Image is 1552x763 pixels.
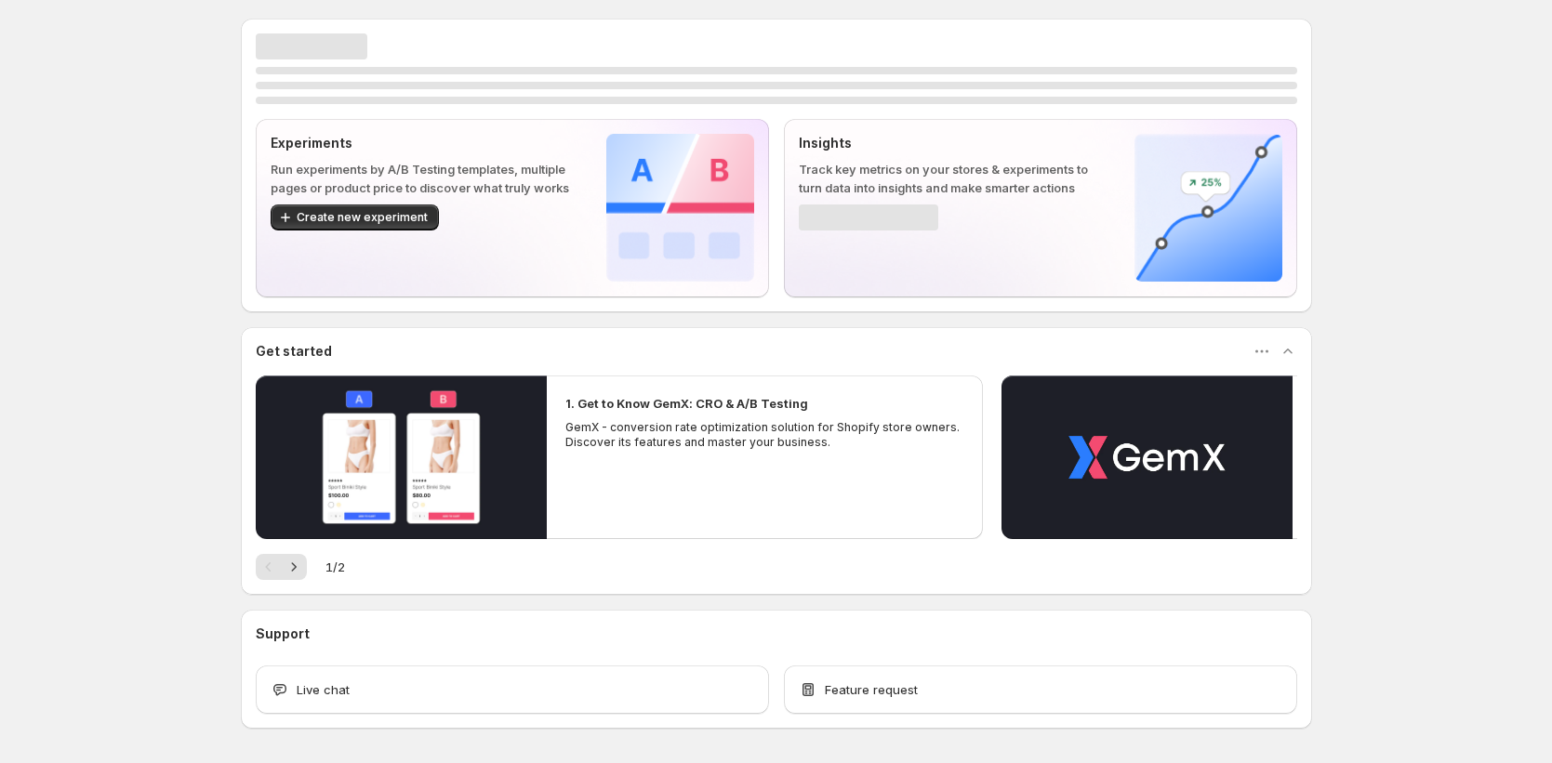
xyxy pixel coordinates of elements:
p: Experiments [271,134,577,152]
button: Play video [256,375,547,539]
span: Create new experiment [297,210,428,225]
img: Insights [1134,134,1282,282]
span: 1 / 2 [325,558,345,576]
h2: 1. Get to Know GemX: CRO & A/B Testing [565,394,808,413]
p: Insights [799,134,1105,152]
h3: Get started [256,342,332,361]
span: Live chat [297,680,350,699]
h3: Support [256,625,310,643]
button: Play video [1002,375,1293,539]
button: Next [281,554,307,580]
span: Feature request [825,680,918,699]
nav: Pagination [256,554,307,580]
p: Run experiments by A/B Testing templates, multiple pages or product price to discover what truly ... [271,160,577,197]
button: Create new experiment [271,204,439,230]
p: Track key metrics on your stores & experiments to turn data into insights and make smarter actions [799,160,1105,197]
img: Experiments [606,134,754,282]
p: GemX - conversion rate optimization solution for Shopify store owners. Discover its features and ... [565,420,965,450]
